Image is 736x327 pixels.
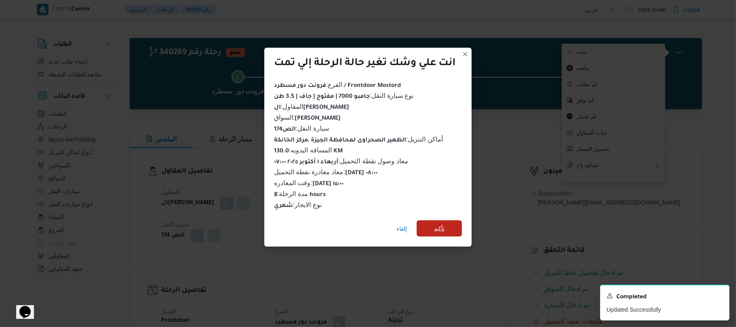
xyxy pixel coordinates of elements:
b: 130.0 KM [274,148,343,155]
b: شهري [274,203,293,209]
b: [PERSON_NAME] [295,116,341,122]
span: نوع سيارة النقل : [274,92,413,99]
span: معاد وصول نقطة التحميل : [274,158,408,165]
b: جامبو 7000 | مفتوح | جاف | 3.5 طن [274,94,370,100]
iframe: chat widget [8,295,34,319]
span: تأكيد [434,224,445,233]
button: Closes this modal window [460,49,470,59]
span: سيارة النقل : [274,125,329,132]
b: أربعاء ١ أكتوبر ٢٠٢٥ ٠٧:٠٠ [274,159,338,166]
span: المسافه اليدويه : [274,147,343,154]
b: ال[PERSON_NAME] [274,105,349,111]
span: مدة الرحلة : [274,190,326,197]
span: معاد مغادرة نقطة التحميل : [274,169,377,175]
span: أماكن التنزيل : [274,136,443,143]
b: [DATE] ١٥:٠٠ [312,181,344,188]
span: وقت المغادره : [274,179,344,186]
span: Completed [616,293,647,302]
div: Notification [607,292,723,302]
span: نوع الايجار : [274,201,322,208]
button: إلغاء [393,221,410,237]
p: Updated Successfully [607,306,723,314]
b: الظهير الصحراوى لمحافظة الجيزة ,مركز الخانكة [274,137,406,144]
button: تأكيد [417,220,462,236]
div: انت علي وشك تغير حالة الرحلة إلي تمت [274,57,456,70]
span: المقاول : [274,103,349,110]
b: فرونت دور مسطرد / Frontdoor Mostord [274,83,401,89]
b: 8 hours [274,192,326,198]
span: إلغاء [396,224,407,234]
span: الفرع : [274,81,401,88]
span: السواق : [274,114,341,121]
b: [DATE] ٠٨:٠٠ [345,170,377,177]
b: الص174 [274,127,296,133]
